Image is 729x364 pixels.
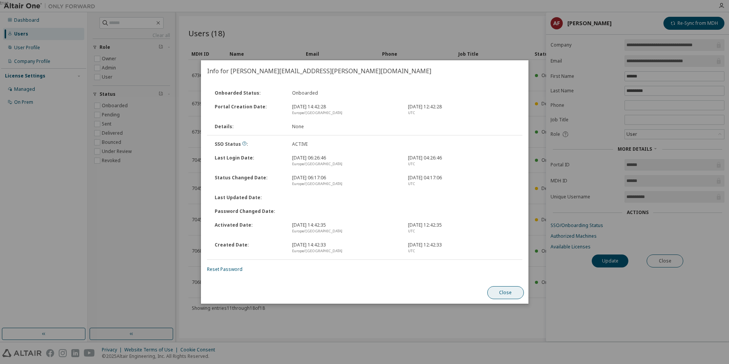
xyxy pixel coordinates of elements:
div: Last Updated Date : [210,195,287,201]
div: None [287,124,403,130]
div: UTC [408,228,514,234]
div: [DATE] 06:26:46 [287,155,403,167]
div: UTC [408,248,514,254]
div: SSO Status : [210,141,287,147]
div: Europe/[GEOGRAPHIC_DATA] [292,181,398,187]
div: Europe/[GEOGRAPHIC_DATA] [292,248,398,254]
div: Europe/[GEOGRAPHIC_DATA] [292,110,398,116]
div: [DATE] 04:17:06 [403,175,519,187]
div: [DATE] 12:42:28 [403,104,519,116]
div: Status Changed Date : [210,175,287,187]
h2: Info for [PERSON_NAME][EMAIL_ADDRESS][PERSON_NAME][DOMAIN_NAME] [201,60,528,82]
button: Close [487,286,523,299]
div: [DATE] 06:17:06 [287,175,403,187]
div: [DATE] 04:26:46 [403,155,519,167]
div: Europe/[GEOGRAPHIC_DATA] [292,161,398,167]
div: [DATE] 14:42:35 [287,222,403,234]
div: Activated Date : [210,222,287,234]
div: [DATE] 14:42:33 [287,242,403,254]
div: Onboarded Status : [210,90,287,96]
div: UTC [408,110,514,116]
a: Reset Password [207,266,242,272]
div: Created Date : [210,242,287,254]
div: Details : [210,124,287,130]
div: Onboarded [287,90,403,96]
div: UTC [408,181,514,187]
div: Europe/[GEOGRAPHIC_DATA] [292,228,398,234]
div: [DATE] 12:42:35 [403,222,519,234]
div: ACTIVE [287,141,403,147]
div: [DATE] 12:42:33 [403,242,519,254]
div: Last Login Date : [210,155,287,167]
div: UTC [408,161,514,167]
div: Portal Creation Date : [210,104,287,116]
div: [DATE] 14:42:28 [287,104,403,116]
div: Password Changed Date : [210,208,287,214]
